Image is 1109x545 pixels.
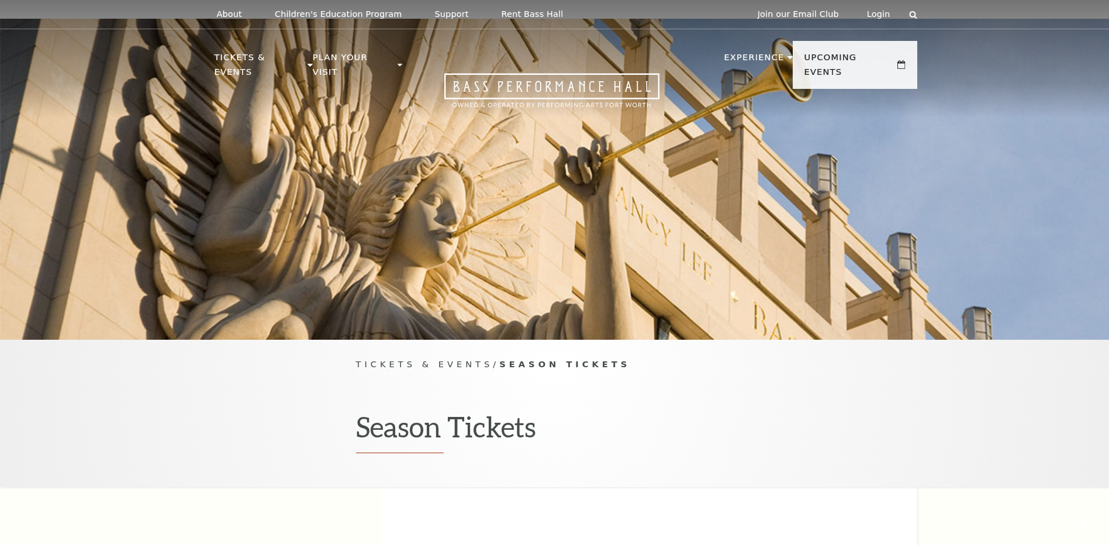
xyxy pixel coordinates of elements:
[502,9,564,19] p: Rent Bass Hall
[356,357,754,372] p: /
[804,50,895,86] p: Upcoming Events
[356,359,493,369] span: Tickets & Events
[356,410,754,453] h1: Season Tickets
[499,359,630,369] span: Season Tickets
[217,9,242,19] p: About
[435,9,469,19] p: Support
[215,50,305,86] p: Tickets & Events
[313,50,395,86] p: Plan Your Visit
[724,50,784,71] p: Experience
[275,9,402,19] p: Children's Education Program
